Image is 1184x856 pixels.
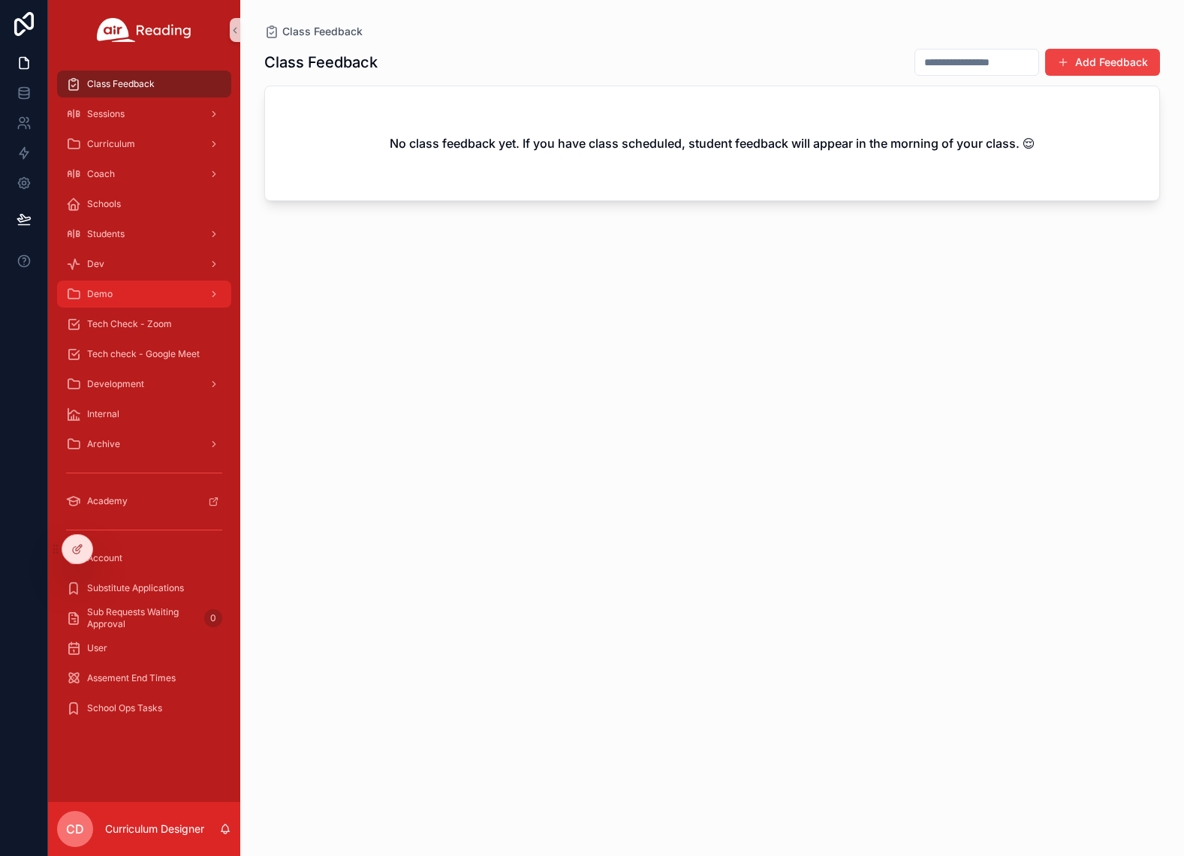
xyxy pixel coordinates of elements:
span: Academy [87,495,128,507]
a: Coach [57,161,231,188]
a: Academy [57,488,231,515]
span: Assement End Times [87,672,176,684]
span: Sessions [87,108,125,120]
a: Account [57,545,231,572]
span: Archive [87,438,120,450]
a: Internal [57,401,231,428]
button: Add Feedback [1045,49,1160,76]
span: Tech check - Google Meet [87,348,200,360]
a: Sub Requests Waiting Approval0 [57,605,231,632]
a: Development [57,371,231,398]
a: Substitute Applications [57,575,231,602]
a: Curriculum [57,131,231,158]
h1: Class Feedback [264,52,378,73]
span: School Ops Tasks [87,702,162,714]
span: Schools [87,198,121,210]
h2: No class feedback yet. If you have class scheduled, student feedback will appear in the morning o... [390,134,1035,152]
a: Tech Check - Zoom [57,311,231,338]
a: Schools [57,191,231,218]
a: Assement End Times [57,665,231,692]
span: Demo [87,288,113,300]
span: Students [87,228,125,240]
span: Development [87,378,144,390]
a: Class Feedback [264,24,363,39]
a: Dev [57,251,231,278]
a: Demo [57,281,231,308]
span: Internal [87,408,119,420]
span: Substitute Applications [87,582,184,594]
span: Class Feedback [87,78,155,90]
div: scrollable content [48,60,240,741]
div: 0 [204,609,222,627]
a: User [57,635,231,662]
span: Class Feedback [282,24,363,39]
span: Sub Requests Waiting Approval [87,606,198,630]
a: Archive [57,431,231,458]
span: User [87,642,107,654]
p: Curriculum Designer [105,821,204,836]
a: Sessions [57,101,231,128]
a: Tech check - Google Meet [57,341,231,368]
span: Curriculum [87,138,135,150]
img: App logo [97,18,191,42]
span: Tech Check - Zoom [87,318,172,330]
span: Account [87,552,122,564]
span: CD [66,820,84,838]
span: Dev [87,258,104,270]
a: Class Feedback [57,71,231,98]
a: School Ops Tasks [57,695,231,722]
a: Students [57,221,231,248]
span: Coach [87,168,115,180]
